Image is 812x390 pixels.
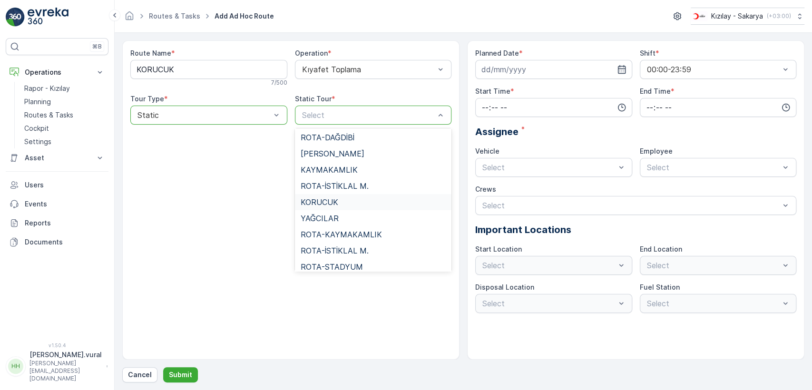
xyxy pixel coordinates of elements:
p: [PERSON_NAME].vural [29,350,102,360]
button: Kızılay - Sakarya(+03:00) [691,8,804,25]
p: Asset [25,153,89,163]
button: Submit [163,367,198,382]
label: Crews [475,185,496,193]
label: Fuel Station [640,283,680,291]
p: Select [482,162,616,173]
span: ROTA-KAYMAKAMLIK [301,230,382,239]
label: Employee [640,147,673,155]
a: Planning [20,95,108,108]
p: Documents [25,237,105,247]
label: Tour Type [130,95,164,103]
span: ROTA-DAĞDİBİ [301,133,354,142]
img: logo [6,8,25,27]
label: Vehicle [475,147,499,155]
p: [PERSON_NAME][EMAIL_ADDRESS][DOMAIN_NAME] [29,360,102,382]
a: Routes & Tasks [149,12,200,20]
label: Operation [295,49,328,57]
p: Select [302,109,435,121]
input: dd/mm/yyyy [475,60,632,79]
img: logo_light-DOdMpM7g.png [28,8,68,27]
p: Select [647,162,780,173]
div: HH [8,359,23,374]
p: Submit [169,370,192,380]
span: [PERSON_NAME] [301,149,364,158]
label: Disposal Location [475,283,534,291]
p: Cockpit [24,124,49,133]
p: Routes & Tasks [24,110,73,120]
button: HH[PERSON_NAME].vural[PERSON_NAME][EMAIL_ADDRESS][DOMAIN_NAME] [6,350,108,382]
p: Kızılay - Sakarya [711,11,763,21]
img: k%C4%B1z%C4%B1lay_DTAvauz.png [691,11,707,21]
p: Planning [24,97,51,107]
label: Route Name [130,49,171,57]
p: Events [25,199,105,209]
span: YAĞCILAR [301,214,339,223]
a: Routes & Tasks [20,108,108,122]
button: Cancel [122,367,157,382]
a: Users [6,175,108,195]
p: ( +03:00 ) [767,12,791,20]
p: Operations [25,68,89,77]
p: ⌘B [92,43,102,50]
p: Important Locations [475,223,796,237]
a: Reports [6,214,108,233]
a: Cockpit [20,122,108,135]
p: Cancel [128,370,152,380]
button: Asset [6,148,108,167]
span: Add Ad Hoc Route [213,11,276,21]
a: Settings [20,135,108,148]
a: Events [6,195,108,214]
label: Static Tour [295,95,332,103]
a: Documents [6,233,108,252]
label: Planned Date [475,49,519,57]
label: Start Location [475,245,522,253]
span: Assignee [475,125,519,139]
p: Select [482,200,780,211]
span: KORUCUK [301,198,338,206]
p: Settings [24,137,51,146]
p: Users [25,180,105,190]
span: KAYMAKAMLIK [301,166,358,174]
span: ROTA-İSTİKLAL M. [301,246,369,255]
p: Reports [25,218,105,228]
label: Shift [640,49,655,57]
a: Homepage [124,14,135,22]
label: End Location [640,245,682,253]
span: ROTA-STADYUM [301,263,363,271]
a: Rapor - Kızılay [20,82,108,95]
label: Start Time [475,87,510,95]
label: End Time [640,87,671,95]
p: Rapor - Kızılay [24,84,70,93]
span: ROTA-İSTİKLAL M. [301,182,369,190]
span: v 1.50.4 [6,342,108,348]
p: 7 / 500 [271,79,287,87]
button: Operations [6,63,108,82]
